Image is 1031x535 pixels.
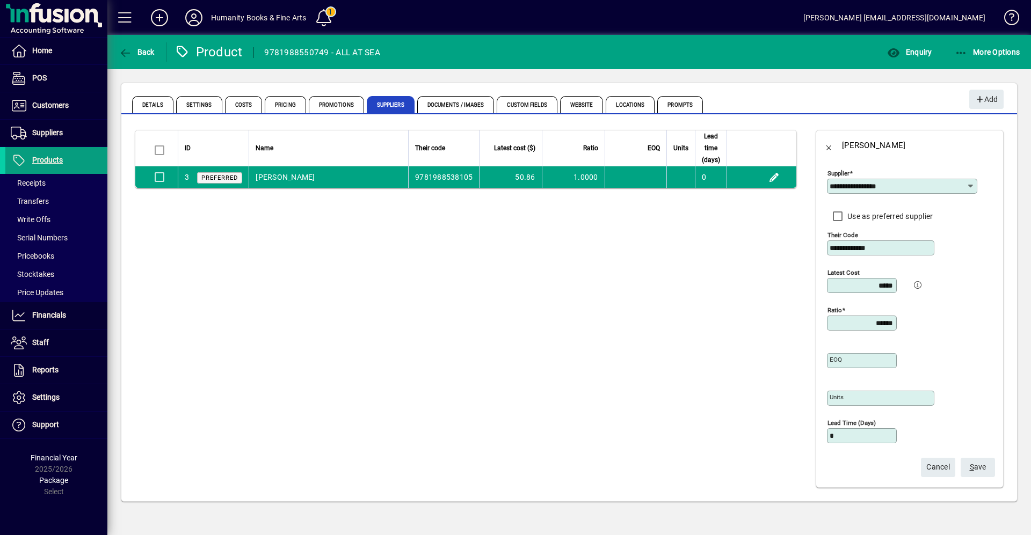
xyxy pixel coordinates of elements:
[116,42,157,62] button: Back
[11,288,63,297] span: Price Updates
[648,142,660,154] span: EOQ
[5,357,107,384] a: Reports
[309,96,364,113] span: Promotions
[11,233,68,242] span: Serial Numbers
[5,412,107,438] a: Support
[185,142,191,154] span: ID
[11,197,49,206] span: Transfers
[5,229,107,247] a: Serial Numbers
[11,270,54,279] span: Stocktakes
[264,44,380,61] div: 9781988550749 - ALL AT SEA
[142,8,177,27] button: Add
[32,101,69,109] span: Customers
[176,96,222,113] span: Settings
[827,170,850,177] mat-label: Supplier
[32,128,63,137] span: Suppliers
[39,476,68,485] span: Package
[11,179,46,187] span: Receipts
[11,252,54,260] span: Pricebooks
[417,96,495,113] span: Documents / Images
[5,174,107,192] a: Receipts
[225,96,263,113] span: Costs
[32,311,66,319] span: Financials
[583,142,598,154] span: Ratio
[265,96,306,113] span: Pricing
[5,65,107,92] a: POS
[107,42,166,62] app-page-header-button: Back
[560,96,604,113] span: Website
[5,38,107,64] a: Home
[119,48,155,56] span: Back
[11,215,50,224] span: Write Offs
[673,142,688,154] span: Units
[952,42,1023,62] button: More Options
[606,96,655,113] span: Locations
[31,453,77,462] span: Financial Year
[803,9,985,26] div: [PERSON_NAME] [EMAIL_ADDRESS][DOMAIN_NAME]
[177,8,211,27] button: Profile
[961,458,995,477] button: Save
[830,393,844,401] mat-label: Units
[695,166,727,188] td: 0
[702,130,720,166] span: Lead time (days)
[132,96,173,113] span: Details
[5,265,107,283] a: Stocktakes
[249,166,408,188] td: [PERSON_NAME]
[969,90,1004,109] button: Add
[970,458,986,476] span: ave
[542,166,605,188] td: 1.0000
[955,48,1020,56] span: More Options
[494,142,535,154] span: Latest cost ($)
[5,120,107,146] a: Suppliers
[830,356,842,363] mat-label: EOQ
[5,210,107,229] a: Write Offs
[5,329,107,356] a: Staff
[497,96,557,113] span: Custom Fields
[827,419,876,427] mat-label: Lead time (days)
[32,365,59,374] span: Reports
[415,142,445,154] span: Their code
[32,393,60,401] span: Settings
[211,9,307,26] div: Humanity Books & Fine Arts
[32,156,63,164] span: Products
[842,137,905,154] div: [PERSON_NAME]
[201,174,238,181] span: Preferred
[827,231,858,239] mat-label: Their code
[5,283,107,302] a: Price Updates
[887,48,932,56] span: Enquiry
[975,91,998,108] span: Add
[185,172,189,183] div: 3
[996,2,1018,37] a: Knowledge Base
[5,247,107,265] a: Pricebooks
[5,302,107,329] a: Financials
[479,166,541,188] td: 50.86
[845,211,933,222] label: Use as preferred supplier
[32,46,52,55] span: Home
[367,96,415,113] span: Suppliers
[884,42,934,62] button: Enquiry
[256,142,273,154] span: Name
[32,420,59,429] span: Support
[926,458,950,476] span: Cancel
[827,306,842,314] mat-label: Ratio
[5,384,107,411] a: Settings
[827,269,860,276] mat-label: Latest cost
[921,458,955,477] button: Cancel
[657,96,703,113] span: Prompts
[32,74,47,82] span: POS
[32,338,49,347] span: Staff
[5,92,107,119] a: Customers
[175,43,243,61] div: Product
[816,133,842,158] button: Back
[970,463,974,471] span: S
[408,166,479,188] td: 9781988538105
[5,192,107,210] a: Transfers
